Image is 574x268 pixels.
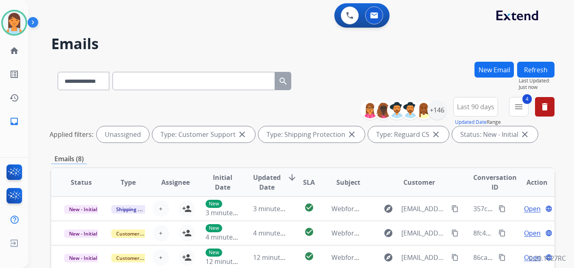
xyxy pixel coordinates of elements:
span: New - Initial [64,205,102,214]
mat-icon: menu [514,102,524,112]
mat-icon: search [278,76,288,86]
mat-icon: explore [383,253,393,262]
span: 4 minutes ago [206,233,249,242]
span: Status [71,177,92,187]
span: Webform from [EMAIL_ADDRESS][DOMAIN_NAME] on [DATE] [331,204,516,213]
span: [EMAIL_ADDRESS][DOMAIN_NAME] [401,228,446,238]
span: Webform from [EMAIL_ADDRESS][DOMAIN_NAME] on [DATE] [331,253,516,262]
div: +146 [427,100,447,120]
span: Subject [336,177,360,187]
span: 3 minutes ago [253,204,297,213]
button: Refresh [517,62,555,78]
span: Last Updated: [519,78,555,84]
span: Customer [403,177,435,187]
span: Customer Support [111,229,164,238]
span: 4 [522,94,532,104]
span: + [159,253,162,262]
span: Assignee [161,177,190,187]
p: New [206,200,222,208]
button: Updated Date [455,119,487,125]
mat-icon: close [520,130,530,139]
mat-icon: content_copy [498,254,506,261]
mat-icon: list_alt [9,69,19,79]
span: Range [455,119,501,125]
mat-icon: content_copy [451,205,459,212]
mat-icon: close [237,130,247,139]
span: Open [524,253,541,262]
p: 0.20.1027RC [529,253,566,263]
button: + [153,225,169,241]
span: [EMAIL_ADDRESS][DOMAIN_NAME] [401,253,446,262]
mat-icon: content_copy [498,229,506,237]
button: Last 90 days [453,97,498,117]
span: Webform from [EMAIL_ADDRESS][DOMAIN_NAME] on [DATE] [331,229,516,238]
span: 12 minutes ago [253,253,300,262]
span: Just now [519,84,555,91]
span: 12 minutes ago [206,257,253,266]
button: + [153,249,169,266]
mat-icon: content_copy [498,205,506,212]
span: Conversation ID [473,173,517,192]
mat-icon: content_copy [451,254,459,261]
span: Last 90 days [457,105,494,108]
mat-icon: language [545,229,552,237]
mat-icon: inbox [9,117,19,126]
mat-icon: person_add [182,228,192,238]
mat-icon: check_circle [304,227,314,237]
span: 4 minutes ago [253,229,297,238]
img: avatar [3,11,26,34]
mat-icon: language [545,205,552,212]
p: New [206,224,222,232]
th: Action [507,168,555,197]
h2: Emails [51,36,555,52]
p: Applied filters: [50,130,93,139]
span: Initial Date [206,173,239,192]
span: + [159,228,162,238]
div: Type: Customer Support [152,126,255,143]
span: New - Initial [64,254,102,262]
mat-icon: close [431,130,441,139]
span: 3 minutes ago [206,208,249,217]
button: + [153,201,169,217]
mat-icon: check_circle [304,251,314,261]
mat-icon: home [9,46,19,56]
div: Type: Shipping Protection [258,126,365,143]
div: Status: New - Initial [452,126,538,143]
mat-icon: explore [383,204,393,214]
span: SLA [303,177,315,187]
mat-icon: history [9,93,19,103]
div: Type: Reguard CS [368,126,449,143]
mat-icon: arrow_downward [287,173,297,182]
div: Unassigned [97,126,149,143]
span: Customer Support [111,254,164,262]
mat-icon: close [347,130,357,139]
mat-icon: person_add [182,253,192,262]
span: Open [524,204,541,214]
span: Shipping Protection [111,205,167,214]
mat-icon: explore [383,228,393,238]
mat-icon: check_circle [304,203,314,212]
span: Updated Date [253,173,281,192]
p: Emails (8) [51,154,87,164]
span: Type [121,177,136,187]
span: New - Initial [64,229,102,238]
mat-icon: delete [540,102,550,112]
span: [EMAIL_ADDRESS][DOMAIN_NAME] [401,204,446,214]
button: New Email [474,62,514,78]
mat-icon: content_copy [451,229,459,237]
span: + [159,204,162,214]
button: 4 [509,97,529,117]
span: Open [524,228,541,238]
mat-icon: person_add [182,204,192,214]
p: New [206,249,222,257]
